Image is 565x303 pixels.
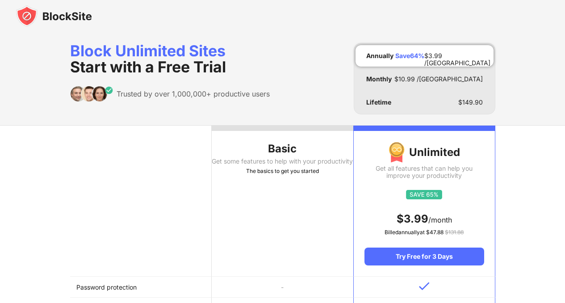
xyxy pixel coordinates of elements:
img: img-premium-medal [389,142,405,163]
div: /month [364,212,484,226]
div: Billed annually at $ 47.88 [364,228,484,237]
img: trusted-by.svg [70,86,113,102]
img: save65.svg [406,190,442,199]
div: Monthly [366,76,392,83]
div: Get all features that can help you improve your productivity [364,165,484,179]
td: Password protection [70,277,212,298]
div: Lifetime [366,99,391,106]
div: Trusted by over 1,000,000+ productive users [117,89,270,98]
span: Start with a Free Trial [70,58,226,76]
div: Save 64 % [395,52,424,59]
div: $ 3.99 /[GEOGRAPHIC_DATA] [424,52,490,59]
img: v-blue.svg [419,282,430,290]
img: blocksite-icon-black.svg [16,5,92,27]
div: Get some features to help with your productivity [212,158,353,165]
span: $ 131.88 [445,229,464,236]
div: Annually [366,52,393,59]
div: Basic [212,142,353,156]
div: Unlimited [364,142,484,163]
td: - [212,277,353,298]
div: $ 149.90 [458,99,483,106]
span: $ 3.99 [397,212,428,225]
div: The basics to get you started [212,167,353,176]
div: $ 10.99 /[GEOGRAPHIC_DATA] [394,76,483,83]
div: Try Free for 3 Days [364,248,484,265]
div: Block Unlimited Sites [70,43,270,75]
